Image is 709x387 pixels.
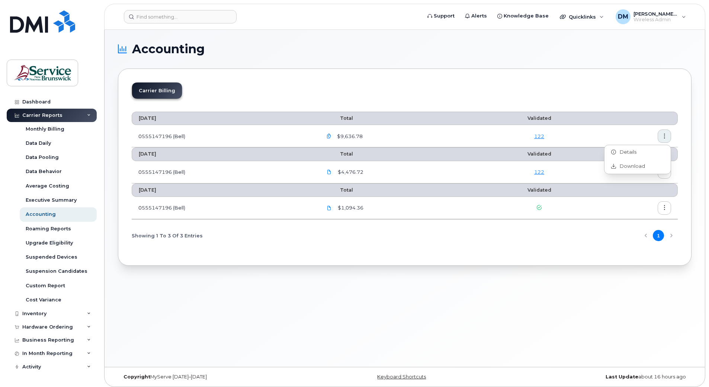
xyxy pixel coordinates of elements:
[132,161,315,183] td: 0555147196 (Bell)
[616,163,645,170] span: Download
[123,374,150,380] strong: Copyright
[132,112,315,125] th: [DATE]
[322,187,353,193] span: Total
[132,197,315,219] td: 0555147196 (Bell)
[322,151,353,157] span: Total
[606,374,638,380] strong: Last Update
[534,169,544,175] a: 122
[482,147,596,161] th: Validated
[118,374,309,380] div: MyServe [DATE]–[DATE]
[132,147,315,161] th: [DATE]
[322,115,353,121] span: Total
[336,204,363,211] span: $1,094.36
[132,230,203,241] span: Showing 1 To 3 Of 3 Entries
[322,201,336,214] a: PDF_555147196_004_0000000000.pdf
[336,133,363,140] span: $9,636.78
[616,149,636,156] span: Details
[336,169,363,176] span: $4,476.72
[482,183,596,197] th: Validated
[132,183,315,197] th: [DATE]
[132,44,205,55] span: Accounting
[534,133,544,139] a: 122
[500,374,692,380] div: about 16 hours ago
[132,125,315,147] td: 0555147196 (Bell)
[377,374,426,380] a: Keyboard Shortcuts
[482,112,596,125] th: Validated
[322,166,336,179] a: PDF_555147196_005_0000000000.pdf
[653,230,664,241] button: Page 1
